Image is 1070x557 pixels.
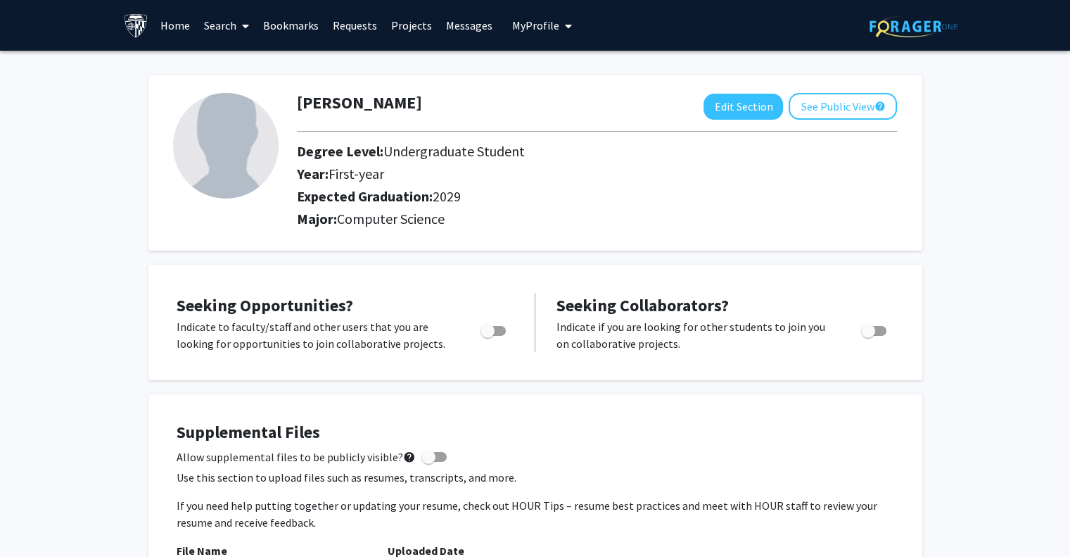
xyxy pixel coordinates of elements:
div: Toggle [475,318,514,339]
span: Seeking Collaborators? [556,294,729,316]
a: Home [153,1,197,50]
h2: Year: [297,165,818,182]
p: Indicate to faculty/staff and other users that you are looking for opportunities to join collabor... [177,318,454,352]
button: Edit Section [703,94,783,120]
span: Computer Science [337,210,445,227]
p: If you need help putting together or updating your resume, check out HOUR Tips – resume best prac... [177,497,894,531]
img: ForagerOne Logo [870,15,957,37]
a: Requests [326,1,384,50]
span: Allow supplemental files to be publicly visible? [177,449,416,465]
h2: Degree Level: [297,143,818,160]
span: First-year [329,165,384,182]
p: Use this section to upload files such as resumes, transcripts, and more. [177,469,894,486]
p: Indicate if you are looking for other students to join you on collaborative projects. [556,318,834,352]
h1: [PERSON_NAME] [297,93,422,113]
a: Search [197,1,256,50]
img: Profile Picture [173,93,279,199]
a: Bookmarks [256,1,326,50]
h2: Expected Graduation: [297,188,818,205]
span: 2029 [433,187,461,205]
mat-icon: help [874,98,885,115]
iframe: Chat [11,494,60,546]
span: My Profile [512,18,559,32]
h2: Major: [297,211,897,227]
img: Johns Hopkins University Logo [124,13,148,38]
span: Undergraduate Student [383,142,525,160]
button: See Public View [789,93,897,120]
a: Messages [439,1,499,50]
a: Projects [384,1,439,50]
span: Seeking Opportunities? [177,294,353,316]
h4: Supplemental Files [177,423,894,443]
mat-icon: help [403,449,416,465]
div: Toggle [855,318,894,339]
